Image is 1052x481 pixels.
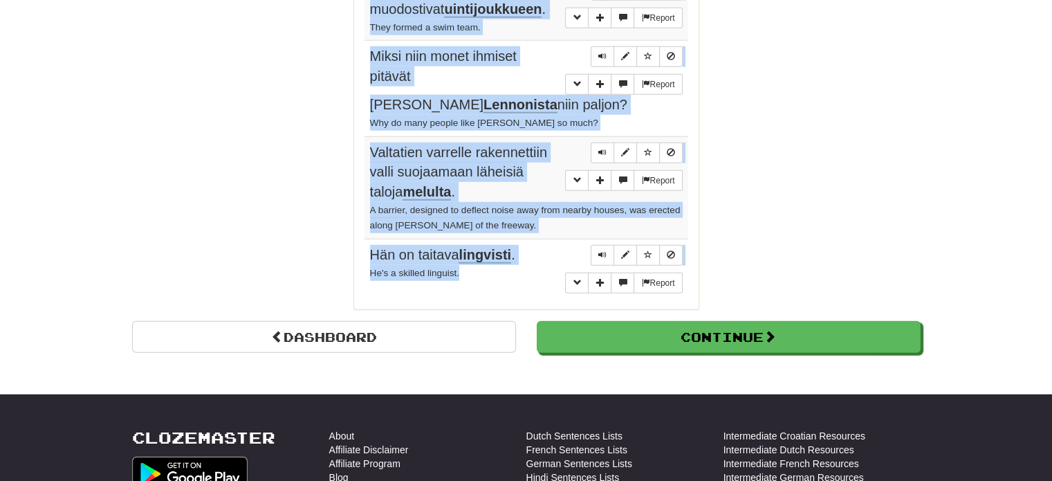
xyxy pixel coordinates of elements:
[329,443,409,457] a: Affiliate Disclaimer
[565,170,589,191] button: Toggle grammar
[370,247,515,264] span: Hän on taitava .
[370,268,460,278] small: He's a skilled linguist.
[459,247,511,264] u: lingvisti
[403,184,451,201] u: melulta
[565,74,682,95] div: More sentence controls
[444,1,542,18] u: uintijoukkueen
[591,245,683,266] div: Sentence controls
[329,429,355,443] a: About
[634,273,682,293] button: Report
[370,22,481,33] small: They formed a swim team.
[526,457,632,471] a: German Sentences Lists
[591,143,683,163] div: Sentence controls
[526,429,622,443] a: Dutch Sentences Lists
[613,245,637,266] button: Edit sentence
[659,143,683,163] button: Toggle ignore
[591,245,614,266] button: Play sentence audio
[565,8,682,28] div: More sentence controls
[526,443,627,457] a: French Sentences Lists
[370,145,547,201] span: Valtatien varrelle rakennettiin valli suojaamaan läheisiä taloja .
[723,443,854,457] a: Intermediate Dutch Resources
[329,457,400,471] a: Affiliate Program
[636,46,660,67] button: Toggle favorite
[588,273,611,293] button: Add sentence to collection
[588,74,611,95] button: Add sentence to collection
[565,273,589,293] button: Toggle grammar
[613,46,637,67] button: Edit sentence
[565,170,682,191] div: More sentence controls
[132,429,275,446] a: Clozemaster
[634,74,682,95] button: Report
[591,46,683,67] div: Sentence controls
[723,429,865,443] a: Intermediate Croatian Resources
[132,321,516,353] a: Dashboard
[588,8,611,28] button: Add sentence to collection
[370,48,627,114] span: Miksi niin monet ihmiset pitävät [PERSON_NAME] niin paljon?
[588,170,611,191] button: Add sentence to collection
[565,273,682,293] div: More sentence controls
[591,143,614,163] button: Play sentence audio
[537,321,921,353] button: Continue
[565,8,589,28] button: Toggle grammar
[659,46,683,67] button: Toggle ignore
[723,457,859,471] a: Intermediate French Resources
[636,143,660,163] button: Toggle favorite
[565,74,589,95] button: Toggle grammar
[659,245,683,266] button: Toggle ignore
[370,205,681,231] small: A barrier, designed to deflect noise away from nearby houses, was erected along [PERSON_NAME] of ...
[370,118,598,128] small: Why do many people like [PERSON_NAME] so much?
[483,97,557,114] u: Lennonista
[613,143,637,163] button: Edit sentence
[636,245,660,266] button: Toggle favorite
[634,170,682,191] button: Report
[591,46,614,67] button: Play sentence audio
[634,8,682,28] button: Report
